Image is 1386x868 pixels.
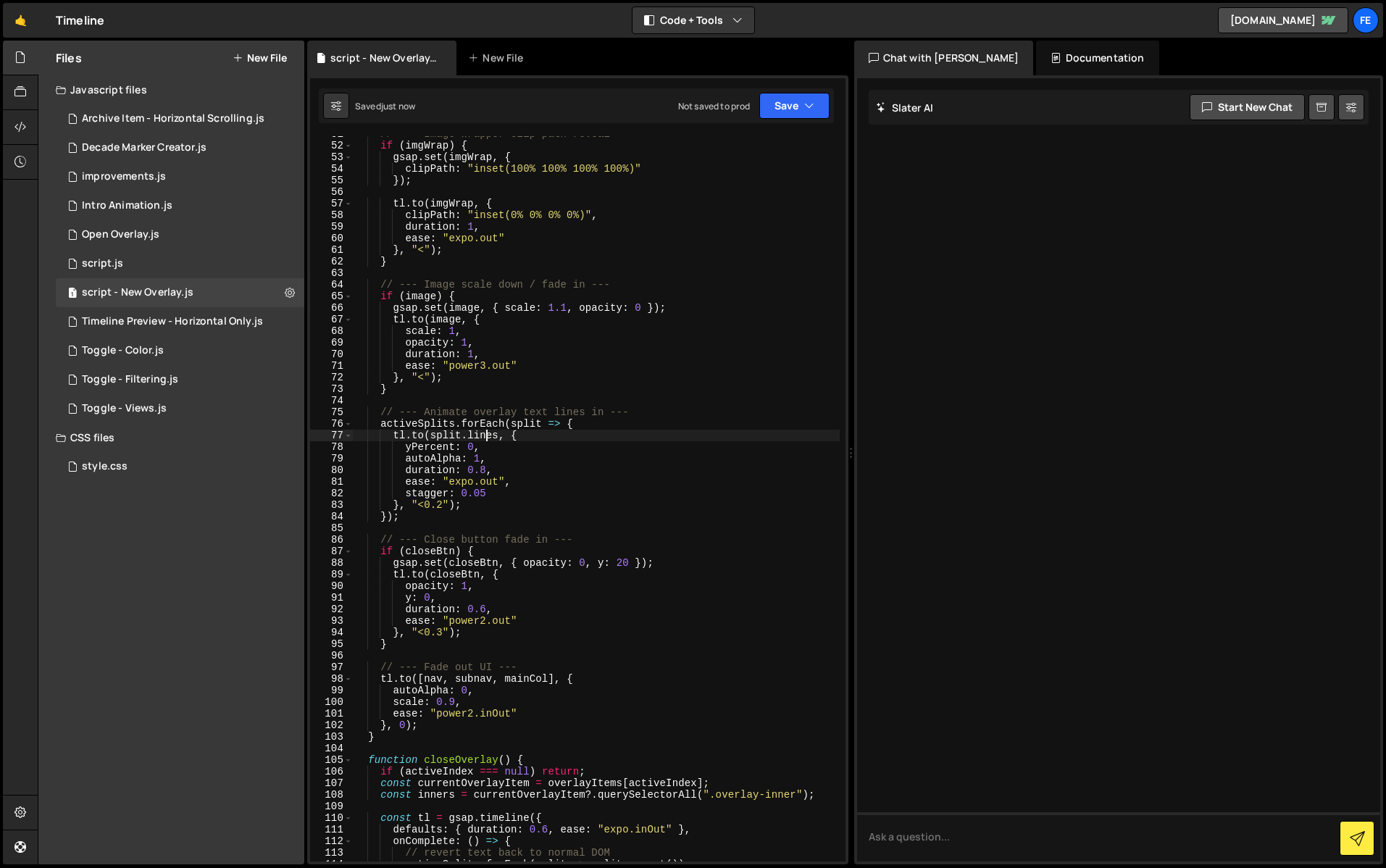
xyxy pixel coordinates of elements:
[310,812,353,824] div: 110
[310,499,353,511] div: 83
[310,302,353,314] div: 66
[468,51,529,65] div: New File
[233,52,287,64] button: New File
[310,256,353,267] div: 62
[759,93,830,119] button: Save
[310,627,353,638] div: 94
[82,228,159,241] div: Open Overlay.js
[310,708,353,719] div: 101
[56,336,304,365] div: 14823/39171.js
[310,244,353,256] div: 61
[310,743,353,754] div: 104
[56,220,304,249] div: 14823/39174.js
[310,140,353,151] div: 52
[310,754,353,766] div: 105
[38,423,304,452] div: CSS files
[310,464,353,476] div: 80
[310,209,353,221] div: 58
[310,766,353,777] div: 106
[310,662,353,673] div: 97
[310,198,353,209] div: 57
[38,75,304,104] div: Javascript files
[310,824,353,835] div: 111
[310,406,353,418] div: 75
[310,221,353,233] div: 59
[310,546,353,557] div: 87
[310,476,353,488] div: 81
[310,186,353,198] div: 56
[310,650,353,662] div: 96
[310,395,353,406] div: 74
[82,373,178,386] div: Toggle - Filtering.js
[310,673,353,685] div: 98
[82,170,166,183] div: improvements.js
[330,51,439,65] div: script - New Overlay.js
[678,100,751,112] div: Not saved to prod
[310,777,353,789] div: 107
[310,615,353,627] div: 93
[310,151,353,163] div: 53
[56,162,304,191] div: 14823/39056.js
[355,100,415,112] div: Saved
[82,402,167,415] div: Toggle - Views.js
[1218,7,1348,33] a: [DOMAIN_NAME]
[310,291,353,302] div: 65
[310,580,353,592] div: 90
[56,394,304,423] div: 14823/39170.js
[56,191,304,220] div: 14823/39175.js
[82,460,128,473] div: style.css
[381,100,415,112] div: just now
[310,847,353,859] div: 113
[310,731,353,743] div: 103
[633,7,754,33] button: Code + Tools
[82,315,263,328] div: Timeline Preview - Horizontal Only.js
[310,372,353,383] div: 72
[310,163,353,175] div: 54
[310,360,353,372] div: 71
[310,488,353,499] div: 82
[82,257,123,270] div: script.js
[310,233,353,244] div: 60
[310,441,353,453] div: 78
[56,278,304,307] div: 14823/46584.js
[310,175,353,186] div: 55
[310,592,353,604] div: 91
[82,286,193,299] div: script - New Overlay.js
[1036,41,1159,75] div: Documentation
[56,12,104,29] div: Timeline
[310,337,353,349] div: 69
[310,349,353,360] div: 70
[310,696,353,708] div: 100
[310,430,353,441] div: 77
[310,453,353,464] div: 79
[56,365,304,394] div: 14823/39172.js
[310,638,353,650] div: 95
[310,685,353,696] div: 99
[310,789,353,801] div: 108
[310,511,353,522] div: 84
[310,522,353,534] div: 85
[310,604,353,615] div: 92
[310,325,353,337] div: 68
[310,279,353,291] div: 64
[310,418,353,430] div: 76
[56,249,304,278] div: 14823/38461.js
[310,534,353,546] div: 86
[56,50,82,66] h2: Files
[310,267,353,279] div: 63
[56,133,304,162] div: 14823/39169.js
[56,104,304,133] div: 14823/39167.js
[310,314,353,325] div: 67
[56,307,304,336] div: 14823/39168.js
[310,383,353,395] div: 73
[1353,7,1379,33] a: Fe
[310,719,353,731] div: 102
[3,3,38,38] a: 🤙
[854,41,1034,75] div: Chat with [PERSON_NAME]
[310,569,353,580] div: 89
[1190,94,1305,120] button: Start new chat
[68,288,77,300] span: 1
[310,557,353,569] div: 88
[82,112,264,125] div: Archive Item - Horizontal Scrolling.js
